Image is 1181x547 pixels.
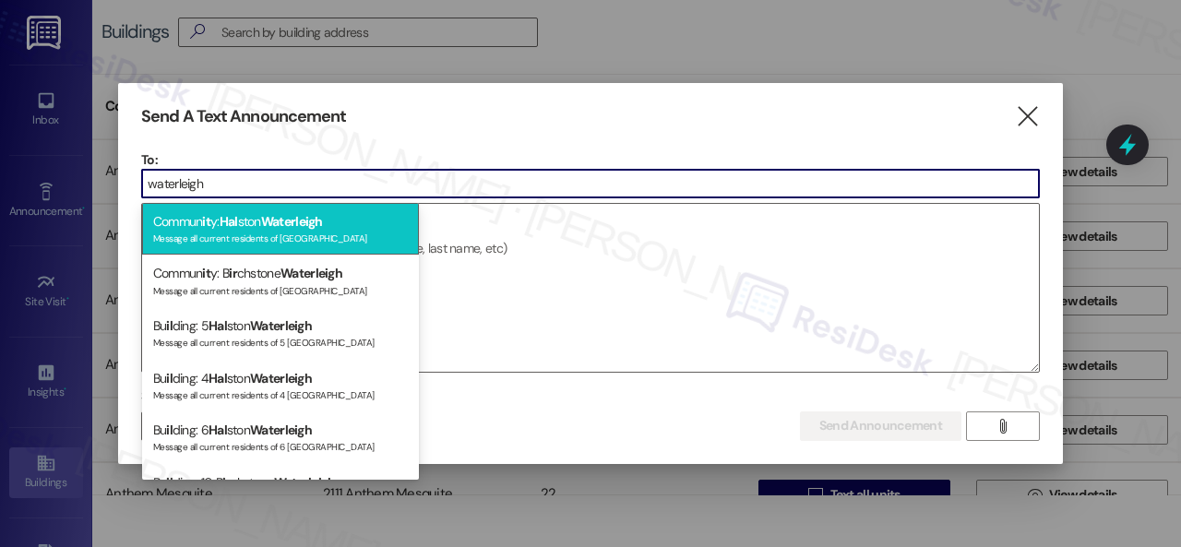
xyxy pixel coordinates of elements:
[250,370,312,386] span: Waterleigh
[222,474,231,491] span: ir
[800,411,961,441] button: Send Announcement
[153,386,408,401] div: Message all current residents of 4 [GEOGRAPHIC_DATA]
[142,360,419,412] div: Bu ding: 4 ston
[250,422,312,438] span: Waterleigh
[142,307,419,360] div: Bu ding: 5 ston
[280,265,342,281] span: Waterleigh
[141,150,1040,169] p: To:
[142,411,419,464] div: Bu ding: 6 ston
[142,203,419,256] div: Commun y: ston
[250,317,312,334] span: Waterleigh
[153,281,408,297] div: Message all current residents of [GEOGRAPHIC_DATA]
[819,416,942,435] span: Send Announcement
[209,317,227,334] span: Hal
[141,106,346,127] h3: Send A Text Announcement
[166,474,173,491] span: il
[153,229,408,244] div: Message all current residents of [GEOGRAPHIC_DATA]
[153,437,408,453] div: Message all current residents of 6 [GEOGRAPHIC_DATA]
[142,255,419,307] div: Commun y: B chstone
[1015,107,1040,126] i: 
[153,333,408,349] div: Message all current residents of 5 [GEOGRAPHIC_DATA]
[166,370,173,386] span: il
[142,464,419,517] div: Bu ding: 10 B chstone
[209,370,227,386] span: Hal
[261,213,323,230] span: Waterleigh
[166,317,173,334] span: il
[274,474,336,491] span: Waterleigh
[202,213,210,230] span: it
[166,422,173,438] span: il
[229,265,237,281] span: ir
[142,170,1039,197] input: Type to select the units, buildings, or communities you want to message. (e.g. 'Unit 1A', 'Buildi...
[209,422,227,438] span: Hal
[220,213,238,230] span: Hal
[996,419,1009,434] i: 
[202,265,210,281] span: it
